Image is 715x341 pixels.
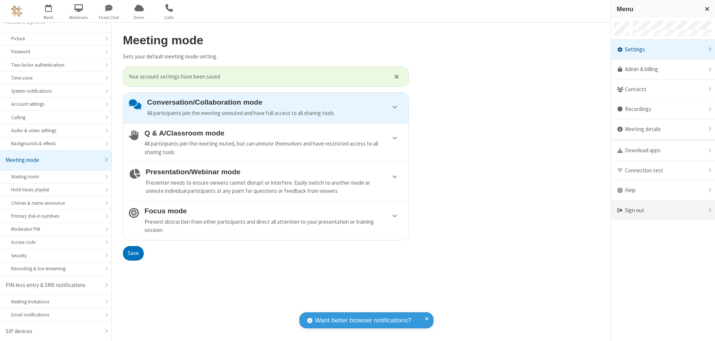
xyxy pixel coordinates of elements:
h3: Menu [617,6,698,13]
div: Audio & video settings [11,127,100,134]
h2: Meeting mode [123,34,409,47]
div: Email notifications [11,311,100,318]
div: Prevent distraction from other participants and direct all attention to your presentation or trai... [144,218,403,235]
div: All participants join the meeting muted, but can unmute themselves and have restricted access to ... [144,140,403,156]
div: Password [11,48,100,55]
div: Settings [611,40,715,60]
span: Team Chat [95,14,123,21]
h4: Q & A/Classroom mode [144,129,403,137]
span: Drive [125,14,153,21]
span: Webinars [65,14,93,21]
div: System notifications [11,87,100,95]
div: Help [611,181,715,201]
div: Contacts [611,80,715,100]
div: Sign out [611,201,715,220]
div: Primary dial-in numbers [11,213,100,220]
div: SIP devices [6,327,100,336]
a: Admin & billing [611,60,715,80]
span: Want better browser notifications? [315,316,411,325]
div: Hold music playlist [11,186,100,193]
span: Meet [35,14,63,21]
img: QA Selenium DO NOT DELETE OR CHANGE [11,6,22,17]
div: Meeting details [611,119,715,140]
div: Security [11,252,100,259]
div: Backgrounds & effects [11,140,100,147]
div: Access code [11,239,100,246]
div: Account settings [11,101,100,108]
div: Calling [11,114,100,121]
div: All participants join the meeting unmuted and have full access to all sharing tools [147,109,403,118]
div: Time zone [11,74,100,82]
button: Close alert [391,71,403,82]
h4: Conversation/Collaboration mode [147,98,403,106]
div: PIN-less entry & SMS notifications [6,281,100,290]
div: Picture [11,35,100,42]
p: Sets your default meeting mode setting. [123,52,409,61]
button: Save [123,246,144,261]
span: Calls [155,14,183,21]
div: Connection test [611,161,715,181]
div: Two-factor authentication [11,61,100,68]
div: Presenter needs to ensure viewers cannot disrupt or interfere. Easily switch to another mode or u... [146,179,403,195]
div: Chimes & name announce [11,200,100,207]
div: Download apps [611,141,715,161]
span: Your account settings have been saved [129,73,385,81]
div: Waiting room [11,173,100,180]
div: Recording & live streaming [11,265,100,272]
h4: Focus mode [144,207,403,215]
iframe: Chat [696,322,709,336]
div: Recordings [611,99,715,119]
div: Meeting mode [6,156,100,165]
h4: Presentation/Webinar mode [146,168,403,176]
div: Meeting Invitations [11,298,100,305]
div: Moderator PIN [11,226,100,233]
